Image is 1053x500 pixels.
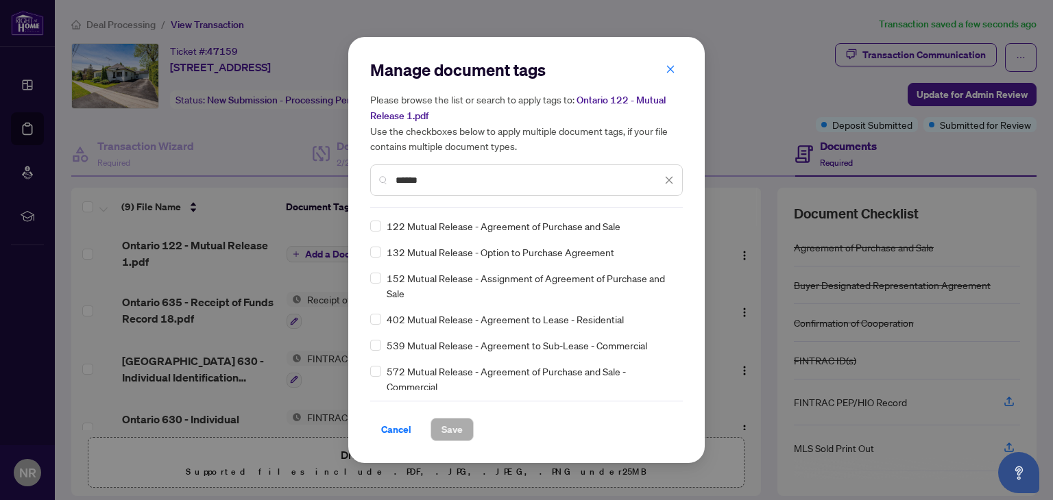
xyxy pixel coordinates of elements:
[387,271,675,301] span: 152 Mutual Release - Assignment of Agreement of Purchase and Sale
[387,364,675,394] span: 572 Mutual Release - Agreement of Purchase and Sale - Commercial
[387,218,620,234] span: 122 Mutual Release - Agreement of Purchase and Sale
[387,245,614,260] span: 132 Mutual Release - Option to Purchase Agreement
[998,452,1039,493] button: Open asap
[387,338,647,353] span: 539 Mutual Release - Agreement to Sub-Lease - Commercial
[370,59,683,81] h2: Manage document tags
[664,175,674,185] span: close
[370,418,422,441] button: Cancel
[666,64,675,74] span: close
[387,312,624,327] span: 402 Mutual Release - Agreement to Lease - Residential
[381,418,411,440] span: Cancel
[370,92,683,153] h5: Please browse the list or search to apply tags to: Use the checkboxes below to apply multiple doc...
[431,418,474,441] button: Save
